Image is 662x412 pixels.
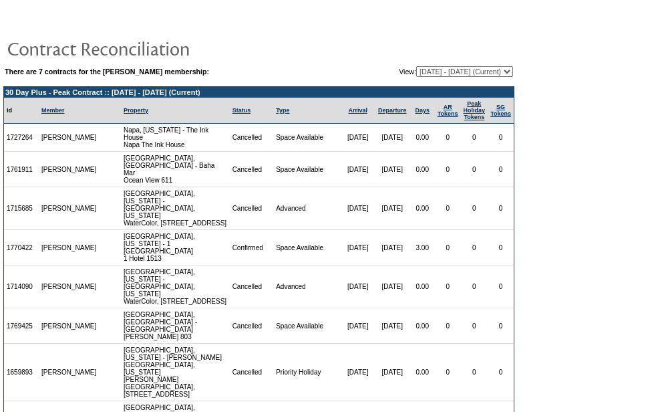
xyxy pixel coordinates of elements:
td: 0 [461,266,488,308]
td: [DATE] [341,230,374,266]
td: 1727264 [4,124,39,152]
td: 0.00 [410,152,435,187]
td: Space Available [273,308,341,344]
a: Departure [378,107,407,114]
td: View: [331,66,513,77]
td: 0 [488,187,514,230]
td: [GEOGRAPHIC_DATA], [GEOGRAPHIC_DATA] - [GEOGRAPHIC_DATA] [PERSON_NAME] 803 [121,308,230,344]
td: 0.00 [410,308,435,344]
td: 1770422 [4,230,39,266]
td: 0.00 [410,187,435,230]
td: [DATE] [375,124,410,152]
td: 0 [461,308,488,344]
td: 0.00 [410,124,435,152]
td: [DATE] [341,344,374,401]
td: [GEOGRAPHIC_DATA], [US_STATE] - 1 [GEOGRAPHIC_DATA] 1 Hotel 1513 [121,230,230,266]
td: Priority Holiday [273,344,341,401]
a: Type [276,107,289,114]
td: 1714090 [4,266,39,308]
td: [GEOGRAPHIC_DATA], [US_STATE] - [GEOGRAPHIC_DATA], [US_STATE] WaterColor, [STREET_ADDRESS] [121,266,230,308]
td: [DATE] [375,266,410,308]
a: Days [415,107,430,114]
td: 0 [461,344,488,401]
td: Advanced [273,187,341,230]
a: SGTokens [490,104,511,117]
td: [DATE] [375,187,410,230]
td: [PERSON_NAME] [39,308,100,344]
td: 0 [435,266,461,308]
td: 0 [435,124,461,152]
a: ARTokens [438,104,458,117]
td: Space Available [273,152,341,187]
td: Cancelled [230,344,274,401]
td: 0 [461,124,488,152]
td: 0 [488,266,514,308]
td: [DATE] [341,266,374,308]
td: 0 [435,308,461,344]
td: [PERSON_NAME] [39,230,100,266]
td: 1761911 [4,152,39,187]
td: [PERSON_NAME] [39,152,100,187]
td: Id [4,98,39,124]
img: pgTtlContractReconciliation.gif [7,35,274,62]
a: Arrival [348,107,367,114]
td: [DATE] [341,308,374,344]
a: Status [232,107,251,114]
a: Member [41,107,65,114]
td: [PERSON_NAME] [39,344,100,401]
td: Cancelled [230,187,274,230]
td: 0 [461,152,488,187]
td: 0 [435,152,461,187]
td: [PERSON_NAME] [39,266,100,308]
td: 0.00 [410,266,435,308]
td: 0 [488,152,514,187]
td: 0 [435,230,461,266]
td: [GEOGRAPHIC_DATA], [US_STATE] - [GEOGRAPHIC_DATA], [US_STATE] WaterColor, [STREET_ADDRESS] [121,187,230,230]
a: Property [124,107,148,114]
td: [GEOGRAPHIC_DATA], [GEOGRAPHIC_DATA] - Baha Mar Ocean View 611 [121,152,230,187]
td: [DATE] [341,187,374,230]
td: 0 [435,344,461,401]
td: [PERSON_NAME] [39,124,100,152]
td: 0 [461,187,488,230]
td: 0 [488,124,514,152]
td: 3.00 [410,230,435,266]
td: Cancelled [230,152,274,187]
td: Advanced [273,266,341,308]
td: 1769425 [4,308,39,344]
td: [GEOGRAPHIC_DATA], [US_STATE] - [PERSON_NAME][GEOGRAPHIC_DATA], [US_STATE] [PERSON_NAME][GEOGRAPH... [121,344,230,401]
b: There are 7 contracts for the [PERSON_NAME] membership: [5,68,209,76]
td: [PERSON_NAME] [39,187,100,230]
td: Napa, [US_STATE] - The Ink House Napa The Ink House [121,124,230,152]
td: [DATE] [375,230,410,266]
td: 30 Day Plus - Peak Contract :: [DATE] - [DATE] (Current) [4,87,514,98]
td: [DATE] [375,308,410,344]
td: [DATE] [375,152,410,187]
td: [DATE] [375,344,410,401]
td: Space Available [273,230,341,266]
td: Cancelled [230,308,274,344]
td: 0.00 [410,344,435,401]
td: 0 [435,187,461,230]
td: 1659893 [4,344,39,401]
td: 0 [461,230,488,266]
a: Peak HolidayTokens [464,100,486,120]
td: [DATE] [341,152,374,187]
td: 0 [488,308,514,344]
td: Cancelled [230,266,274,308]
td: 0 [488,344,514,401]
td: 1715685 [4,187,39,230]
td: Cancelled [230,124,274,152]
td: Space Available [273,124,341,152]
td: [DATE] [341,124,374,152]
td: 0 [488,230,514,266]
td: Confirmed [230,230,274,266]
